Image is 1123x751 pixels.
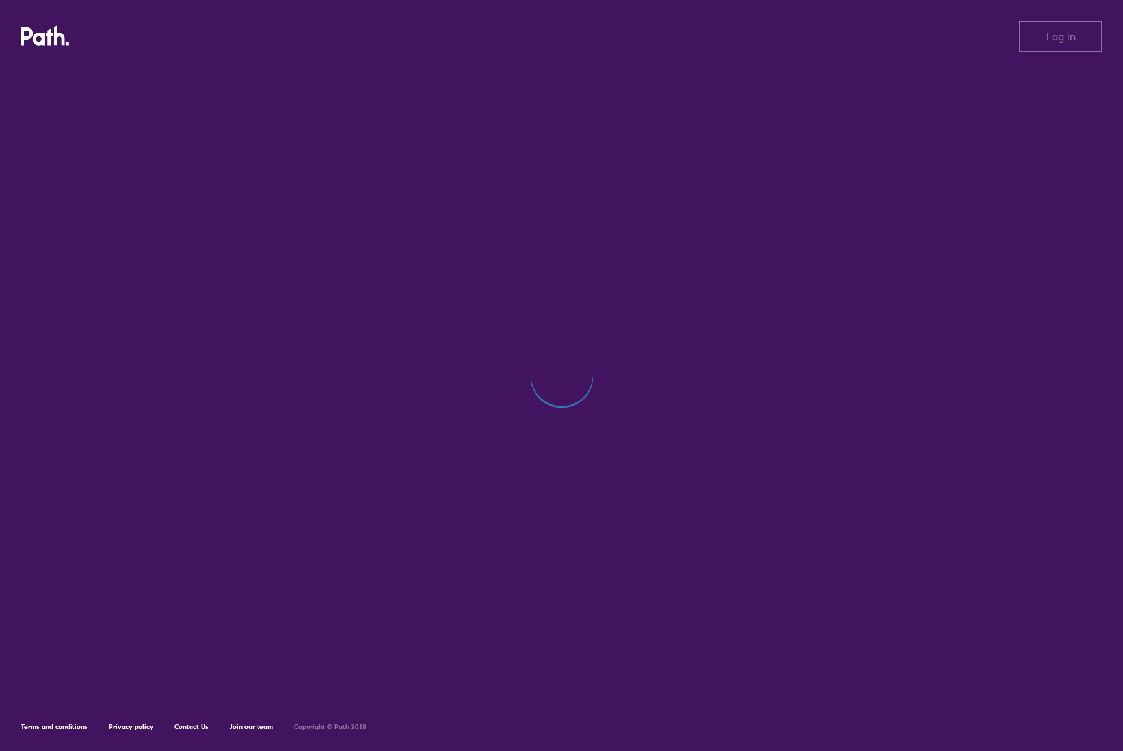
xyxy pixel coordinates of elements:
[294,723,367,731] h6: Copyright © Path 2018
[174,722,209,731] a: Contact Us
[1046,31,1076,42] span: Log in
[109,722,153,731] a: Privacy policy
[21,722,88,731] a: Terms and conditions
[1019,21,1102,52] button: Log in
[230,722,273,731] a: Join our team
